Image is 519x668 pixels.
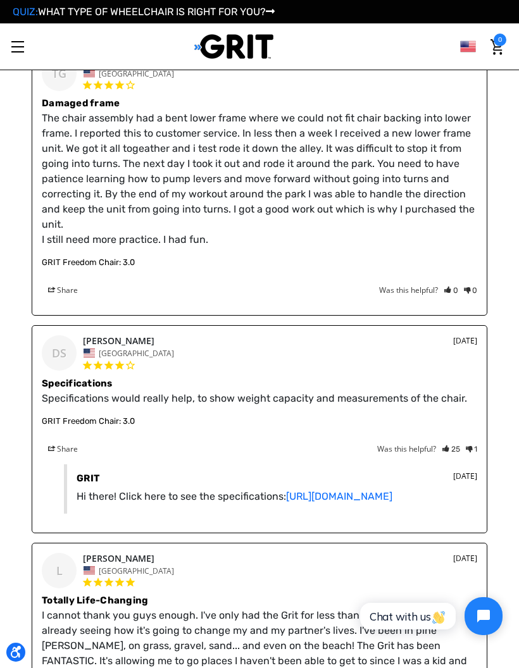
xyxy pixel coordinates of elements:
p: The chair assembly had a bent lower frame where we could not fit chair backing into lower frame. ... [42,111,477,247]
a: Cart with 0 items [487,34,506,60]
img: United States [84,349,95,357]
span: 5-Star Rating Review [82,576,135,588]
span: Share [42,283,84,297]
span: 4-Star Rating Review [82,359,135,371]
img: GRIT All-Terrain Wheelchair and Mobility Equipment [194,34,273,59]
div: TG [42,56,77,91]
p: Specifications would really help, to show weight capacity and measurements of the chair. [42,391,477,406]
span: QUIZ: [13,6,38,18]
p: Hi there! Click here to see the specifications: [77,489,477,504]
i: 0 [464,285,477,296]
div: [DATE] [453,335,477,347]
strong: [PERSON_NAME] [83,552,154,564]
span: [GEOGRAPHIC_DATA] [99,348,174,359]
div: [DATE] [453,471,477,482]
a: GRIT Freedom Chair: 3.0 [42,416,135,426]
div: L [42,553,77,588]
strong: [PERSON_NAME] [83,335,154,347]
img: Cart [491,39,503,55]
span: [GEOGRAPHIC_DATA] [99,68,174,78]
div: [DATE] [453,553,477,564]
h3: Specifications [42,376,477,391]
img: United States [84,566,95,575]
span: 4-Star Rating Review [82,79,135,91]
div: Was this helpful? [379,285,477,296]
i: 25 [442,443,460,455]
span: 0 [494,34,506,46]
iframe: Tidio Chat [346,586,513,646]
a: [URL][DOMAIN_NAME] [286,490,392,502]
i: 0 [444,285,458,296]
div: DS [42,335,77,371]
span: Toggle menu [11,46,24,47]
a: Rate review as helpful [444,286,458,295]
div: Was this helpful? [377,443,477,455]
img: United States [84,69,95,78]
a: QUIZ:WHAT TYPE OF WHEELCHAIR IS RIGHT FOR YOU? [13,6,275,18]
a: Rate review as not helpful [464,286,477,295]
a: Rate review as not helpful [466,445,477,454]
i: 1 [466,443,477,455]
a: Rate review as helpful [442,445,460,454]
img: us.png [460,39,476,54]
span: Share [42,442,84,455]
a: GRIT Freedom Chair: 3.0 [42,257,135,267]
h3: Damaged frame [42,96,477,111]
span: [GEOGRAPHIC_DATA] [99,565,174,576]
h3: Totally Life-Changing [42,593,477,608]
h3: GRIT [77,471,99,486]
